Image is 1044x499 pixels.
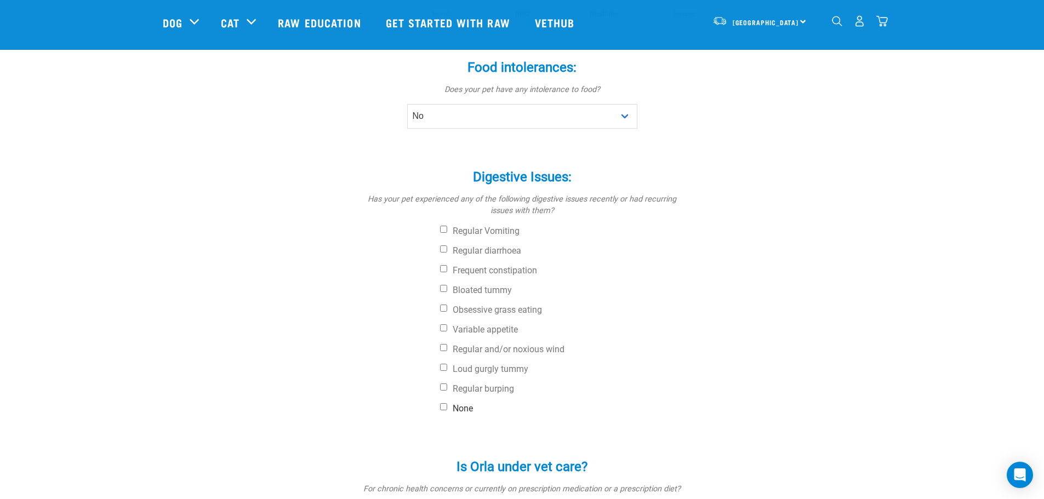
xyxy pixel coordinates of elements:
img: home-icon@2x.png [876,15,888,27]
input: Frequent constipation [440,265,447,272]
input: Bloated tummy [440,285,447,292]
label: Regular and/or noxious wind [440,344,687,355]
label: Regular burping [440,383,687,394]
a: Raw Education [267,1,374,44]
label: Variable appetite [440,324,687,335]
label: Loud gurgly tummy [440,364,687,375]
label: Obsessive grass eating [440,305,687,316]
img: van-moving.png [712,16,727,26]
label: Is Orla under vet care? [358,457,687,477]
label: Regular Vomiting [440,226,687,237]
p: Does your pet have any intolerance to food? [358,84,687,96]
input: Loud gurgly tummy [440,364,447,371]
div: Open Intercom Messenger [1007,462,1033,488]
label: Frequent constipation [440,265,687,276]
label: Regular diarrhoea [440,245,687,256]
img: user.png [854,15,865,27]
a: Dog [163,14,182,31]
input: Obsessive grass eating [440,305,447,312]
label: Food intolerances: [358,58,687,77]
span: [GEOGRAPHIC_DATA] [733,20,799,24]
a: Get started with Raw [375,1,524,44]
label: None [440,403,687,414]
input: Regular burping [440,383,447,391]
img: home-icon-1@2x.png [832,16,842,26]
a: Vethub [524,1,589,44]
input: Regular diarrhoea [440,245,447,253]
input: Regular and/or noxious wind [440,344,447,351]
p: For chronic health concerns or currently on prescription medication or a prescription diet? [358,483,687,495]
label: Digestive Issues: [358,167,687,187]
p: Has your pet experienced any of the following digestive issues recently or had recurring issues w... [358,193,687,217]
label: Bloated tummy [440,285,687,296]
input: Variable appetite [440,324,447,331]
a: Cat [221,14,239,31]
input: Regular Vomiting [440,226,447,233]
input: None [440,403,447,410]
